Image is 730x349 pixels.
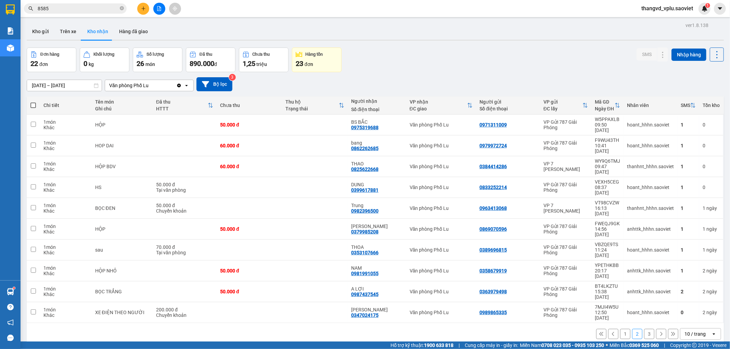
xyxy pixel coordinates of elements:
[292,48,342,72] button: Hàng tồn23đơn
[627,103,674,108] div: Nhân viên
[705,3,710,8] sup: 1
[541,343,604,348] strong: 0708 023 035 - 0935 103 250
[285,106,338,111] div: Trạng thái
[410,226,473,232] div: Văn phòng Phố Lu
[591,96,624,115] th: Toggle SortBy
[220,289,279,294] div: 50.000 đ
[681,103,690,108] div: SMS
[137,59,144,68] span: 26
[595,179,620,185] div: VEXH5CEG
[351,182,403,187] div: DUNG
[43,166,88,172] div: Khác
[156,182,213,187] div: 50.000 đ
[220,122,279,127] div: 50.000 đ
[43,292,88,297] div: Khác
[43,271,88,276] div: Khác
[253,52,270,57] div: Chưa thu
[627,205,674,211] div: thanhnt_hhhn.saoviet
[172,6,177,11] span: aim
[351,265,403,271] div: NAM
[351,271,379,276] div: 0981991055
[7,288,14,295] img: warehouse-icon
[410,289,473,294] div: Văn phòng Phố Lu
[702,5,708,12] img: icon-new-feature
[43,250,88,255] div: Khác
[141,6,146,11] span: plus
[606,344,608,347] span: ⚪️
[351,203,403,208] div: Trung
[351,140,403,146] div: bang
[351,119,403,125] div: BS BẮC
[153,96,217,115] th: Toggle SortBy
[410,164,473,169] div: Văn phòng Phố Lu
[229,74,236,81] sup: 3
[7,304,14,310] span: question-circle
[595,247,620,258] div: 11:24 [DATE]
[43,203,88,208] div: 1 món
[479,143,507,148] div: 0979972724
[543,106,582,111] div: ĐC lấy
[214,62,217,67] span: đ
[681,289,696,294] div: 2
[239,48,289,72] button: Chưa thu1,25 triệu
[627,247,674,253] div: hoant_hhhn.saoviet
[43,265,88,271] div: 1 món
[681,205,696,211] div: 1
[137,3,149,15] button: plus
[220,103,279,108] div: Chưa thu
[410,268,473,273] div: Văn phòng Phố Lu
[479,164,507,169] div: 0384414286
[27,48,76,72] button: Đơn hàng22đơn
[156,312,213,318] div: Chuyển khoản
[681,247,696,253] div: 1
[706,3,709,8] span: 1
[714,3,726,15] button: caret-down
[543,244,588,255] div: VP Gửi 787 Giải Phóng
[184,83,189,88] svg: open
[43,187,88,193] div: Khác
[156,250,213,255] div: Tại văn phòng
[282,96,347,115] th: Toggle SortBy
[351,98,403,104] div: Người nhận
[520,341,604,349] span: Miền Nam
[82,23,114,40] button: Kho nhận
[351,125,379,130] div: 0975319688
[595,205,620,216] div: 16:13 [DATE]
[156,208,213,214] div: Chuyển khoản
[479,247,507,253] div: 0389696815
[543,224,588,234] div: VP Gửi 787 Giải Phóng
[351,166,379,172] div: 0825622668
[632,329,642,339] button: 2
[595,137,620,143] div: F9WU43TH
[6,4,15,15] img: logo-vxr
[681,122,696,127] div: 1
[220,268,279,273] div: 50.000 đ
[220,164,279,169] div: 60.000 đ
[479,106,537,111] div: Số điện thoại
[627,185,674,190] div: hoant_hhhn.saoviet
[43,140,88,146] div: 1 món
[479,310,507,315] div: 0989865335
[703,247,720,253] div: 1
[43,244,88,250] div: 1 món
[595,143,620,154] div: 10:41 [DATE]
[40,52,59,57] div: Đơn hàng
[627,164,674,169] div: thanhnt_hhhn.saoviet
[351,224,403,229] div: Luân Hương
[190,59,214,68] span: 890.000
[43,182,88,187] div: 1 món
[703,289,720,294] div: 2
[703,310,720,315] div: 2
[196,77,232,91] button: Bộ lọc
[306,52,323,57] div: Hàng tồn
[706,268,717,273] span: ngày
[84,59,87,68] span: 0
[410,185,473,190] div: Văn phòng Phố Lu
[703,268,720,273] div: 2
[351,292,379,297] div: 0987437545
[43,125,88,130] div: Khác
[145,62,155,67] span: món
[595,164,620,175] div: 09:47 [DATE]
[28,6,33,11] span: search
[703,122,720,127] div: 0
